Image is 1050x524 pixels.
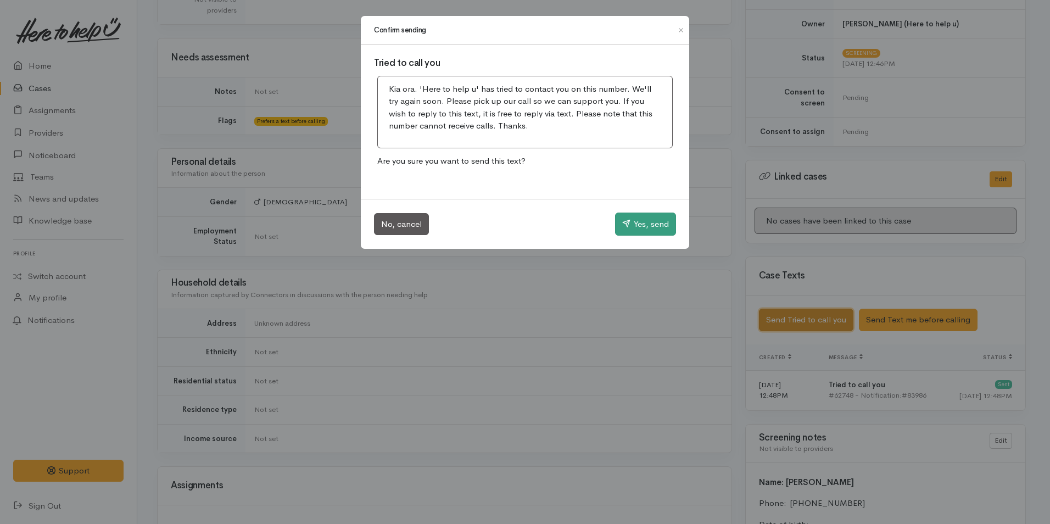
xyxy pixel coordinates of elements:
[672,24,690,37] button: Close
[615,213,676,236] button: Yes, send
[374,25,426,36] h1: Confirm sending
[374,152,676,171] p: Are you sure you want to send this text?
[374,213,429,236] button: No, cancel
[374,58,676,69] h3: Tried to call you
[389,83,661,132] p: Kia ora. 'Here to help u' has tried to contact you on this number. We'll try again soon. Please p...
